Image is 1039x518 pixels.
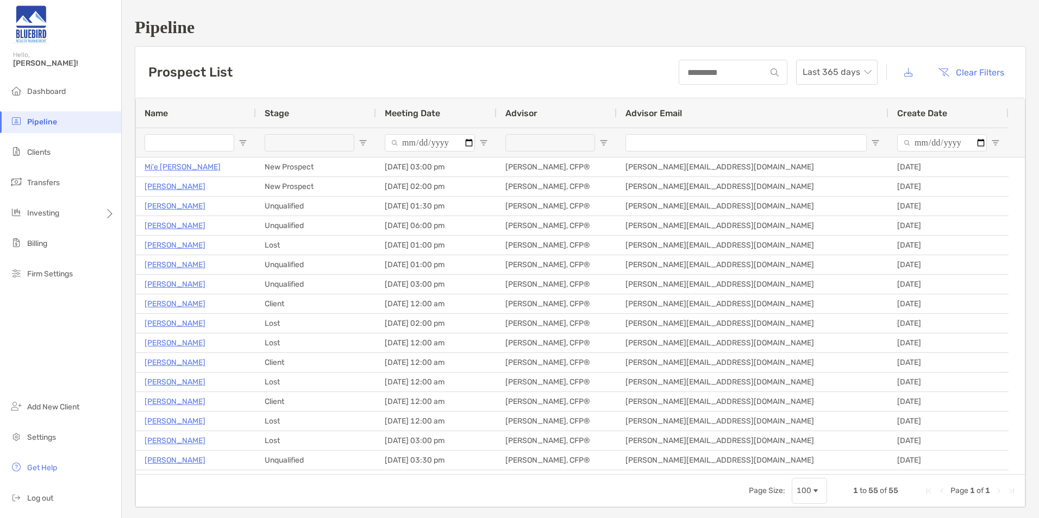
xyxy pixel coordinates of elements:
[256,431,376,450] div: Lost
[888,451,1009,470] div: [DATE]
[888,333,1009,352] div: [DATE]
[888,157,1009,176] div: [DATE]
[27,402,79,412] span: Add New Client
[256,275,376,294] div: Unqualified
[376,372,497,391] div: [DATE] 12:00 am
[256,451,376,470] div: Unqualified
[888,197,1009,216] div: [DATE]
[617,236,888,255] div: [PERSON_NAME][EMAIL_ADDRESS][DOMAIN_NAME]
[145,453,205,467] a: [PERSON_NAME]
[985,486,990,495] span: 1
[10,460,23,473] img: get-help icon
[994,487,1003,495] div: Next Page
[376,197,497,216] div: [DATE] 01:30 pm
[792,478,827,504] div: Page Size
[376,412,497,431] div: [DATE] 12:00 am
[888,294,1009,313] div: [DATE]
[599,138,608,147] button: Open Filter Menu
[145,356,205,369] a: [PERSON_NAME]
[27,433,56,442] span: Settings
[10,236,23,249] img: billing icon
[256,392,376,411] div: Client
[256,372,376,391] div: Lost
[888,431,1009,450] div: [DATE]
[977,486,984,495] span: of
[937,487,946,495] div: Previous Page
[10,145,23,158] img: clients icon
[617,392,888,411] div: [PERSON_NAME][EMAIL_ADDRESS][DOMAIN_NAME]
[617,412,888,431] div: [PERSON_NAME][EMAIL_ADDRESS][DOMAIN_NAME]
[617,353,888,372] div: [PERSON_NAME][EMAIL_ADDRESS][DOMAIN_NAME]
[617,314,888,333] div: [PERSON_NAME][EMAIL_ADDRESS][DOMAIN_NAME]
[10,491,23,504] img: logout icon
[145,258,205,271] a: [PERSON_NAME]
[145,219,205,232] a: [PERSON_NAME]
[13,4,49,43] img: Zoe Logo
[10,206,23,219] img: investing icon
[497,275,617,294] div: [PERSON_NAME], CFP®
[265,108,289,118] span: Stage
[497,157,617,176] div: [PERSON_NAME], CFP®
[145,238,205,252] a: [PERSON_NAME]
[27,463,57,472] span: Get Help
[27,178,60,187] span: Transfers
[617,372,888,391] div: [PERSON_NAME][EMAIL_ADDRESS][DOMAIN_NAME]
[256,314,376,333] div: Lost
[256,294,376,313] div: Client
[376,353,497,372] div: [DATE] 12:00 am
[853,486,858,495] span: 1
[1007,487,1016,495] div: Last Page
[135,17,1026,37] h1: Pipeline
[376,275,497,294] div: [DATE] 03:00 pm
[145,414,205,428] a: [PERSON_NAME]
[27,148,51,157] span: Clients
[376,451,497,470] div: [DATE] 03:30 pm
[27,117,57,127] span: Pipeline
[145,336,205,350] a: [PERSON_NAME]
[888,177,1009,196] div: [DATE]
[497,294,617,313] div: [PERSON_NAME], CFP®
[145,199,205,213] a: [PERSON_NAME]
[256,353,376,372] div: Client
[376,157,497,176] div: [DATE] 03:00 pm
[888,486,898,495] span: 55
[497,372,617,391] div: [PERSON_NAME], CFP®
[256,412,376,431] div: Lost
[256,470,376,489] div: Unqualified
[924,487,933,495] div: First Page
[385,134,475,151] input: Meeting Date Filter Input
[145,180,205,193] p: [PERSON_NAME]
[145,277,205,291] a: [PERSON_NAME]
[145,434,205,447] p: [PERSON_NAME]
[10,175,23,188] img: transfers icon
[10,115,23,128] img: pipeline icon
[145,395,205,408] a: [PERSON_NAME]
[239,138,247,147] button: Open Filter Menu
[617,255,888,274] div: [PERSON_NAME][EMAIL_ADDRESS][DOMAIN_NAME]
[145,297,205,311] a: [PERSON_NAME]
[148,65,233,80] h3: Prospect List
[888,314,1009,333] div: [DATE]
[617,157,888,176] div: [PERSON_NAME][EMAIL_ADDRESS][DOMAIN_NAME]
[880,486,887,495] span: of
[888,372,1009,391] div: [DATE]
[479,138,488,147] button: Open Filter Menu
[145,160,221,174] a: Mi'e [PERSON_NAME]
[888,255,1009,274] div: [DATE]
[888,216,1009,235] div: [DATE]
[617,470,888,489] div: [PERSON_NAME][EMAIL_ADDRESS][DOMAIN_NAME]
[888,392,1009,411] div: [DATE]
[376,333,497,352] div: [DATE] 12:00 am
[145,375,205,389] a: [PERSON_NAME]
[27,269,73,279] span: Firm Settings
[888,353,1009,372] div: [DATE]
[359,138,367,147] button: Open Filter Menu
[871,138,880,147] button: Open Filter Menu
